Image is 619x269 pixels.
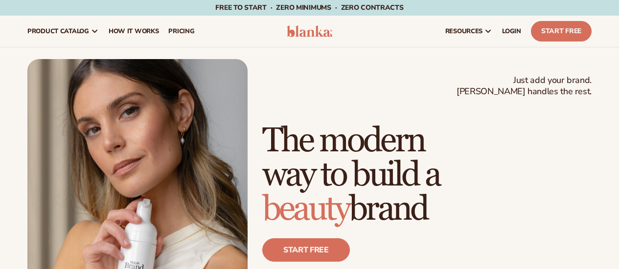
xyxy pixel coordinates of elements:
img: logo [287,25,333,37]
a: How It Works [104,16,164,47]
a: LOGIN [497,16,526,47]
a: product catalog [23,16,104,47]
span: pricing [168,27,194,35]
a: resources [440,16,497,47]
span: Just add your brand. [PERSON_NAME] handles the rest. [457,75,592,98]
span: resources [445,27,482,35]
a: Start free [262,238,350,262]
span: LOGIN [502,27,521,35]
span: How It Works [109,27,159,35]
span: beauty [262,188,349,230]
h1: The modern way to build a brand [262,124,592,227]
span: Free to start · ZERO minimums · ZERO contracts [215,3,403,12]
a: Start Free [531,21,592,41]
a: pricing [163,16,199,47]
span: product catalog [27,27,89,35]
